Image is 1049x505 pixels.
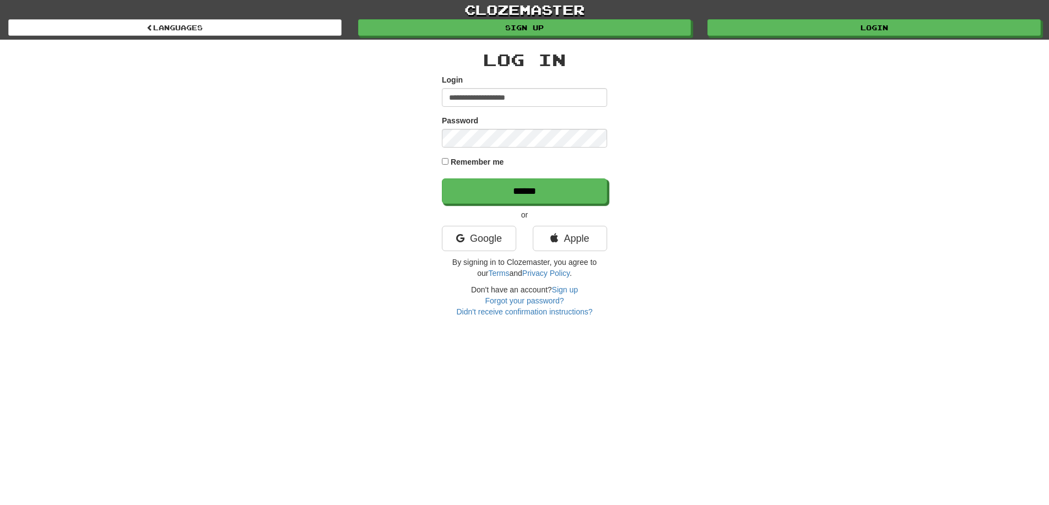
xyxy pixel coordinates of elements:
label: Login [442,74,463,85]
label: Password [442,115,478,126]
a: Sign up [358,19,691,36]
a: Didn't receive confirmation instructions? [456,307,592,316]
p: or [442,209,607,220]
div: Don't have an account? [442,284,607,317]
a: Privacy Policy [522,269,570,278]
a: Languages [8,19,342,36]
a: Forgot your password? [485,296,564,305]
p: By signing in to Clozemaster, you agree to our and . [442,257,607,279]
a: Login [707,19,1041,36]
label: Remember me [451,156,504,167]
a: Apple [533,226,607,251]
a: Sign up [552,285,578,294]
a: Terms [488,269,509,278]
h2: Log In [442,51,607,69]
a: Google [442,226,516,251]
